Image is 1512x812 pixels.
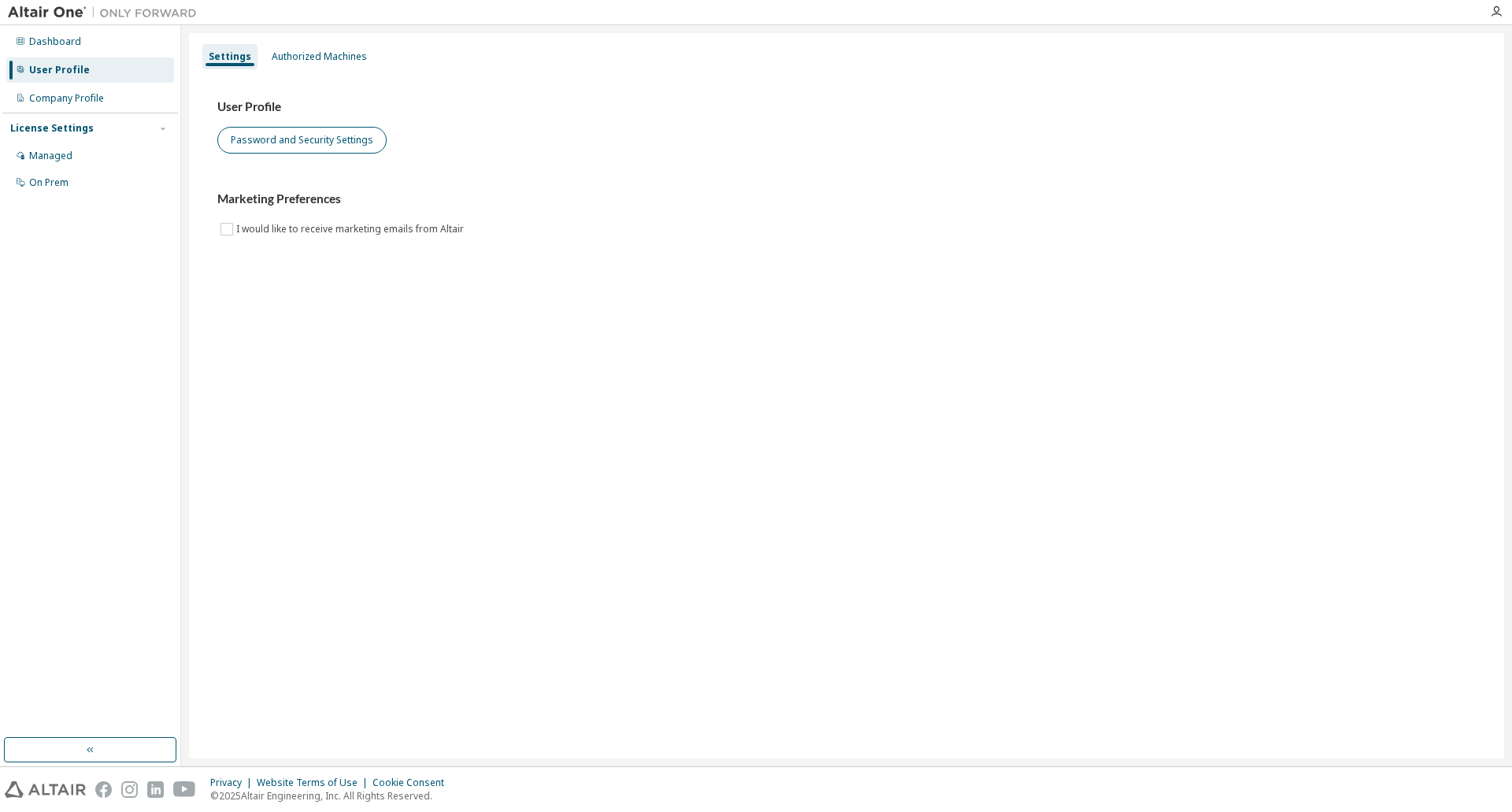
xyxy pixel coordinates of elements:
img: altair_logo.svg [5,781,86,798]
img: instagram.svg [121,781,138,798]
div: Privacy [210,777,257,789]
div: Managed [29,150,72,162]
div: User Profile [29,64,90,76]
div: Authorized Machines [272,50,367,63]
div: Website Terms of Use [257,777,372,789]
img: facebook.svg [95,781,112,798]
img: Altair One [8,5,205,20]
label: I would like to receive marketing emails from Altair [236,220,467,239]
h3: Marketing Preferences [217,191,1476,207]
h3: User Profile [217,99,1476,115]
button: Password and Security Settings [217,127,387,154]
div: Cookie Consent [372,777,454,789]
div: Settings [209,50,251,63]
div: On Prem [29,176,69,189]
img: linkedin.svg [147,781,164,798]
div: Company Profile [29,92,104,105]
div: Dashboard [29,35,81,48]
img: youtube.svg [173,781,196,798]
p: © 2025 Altair Engineering, Inc. All Rights Reserved. [210,789,454,803]
div: License Settings [10,122,94,135]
